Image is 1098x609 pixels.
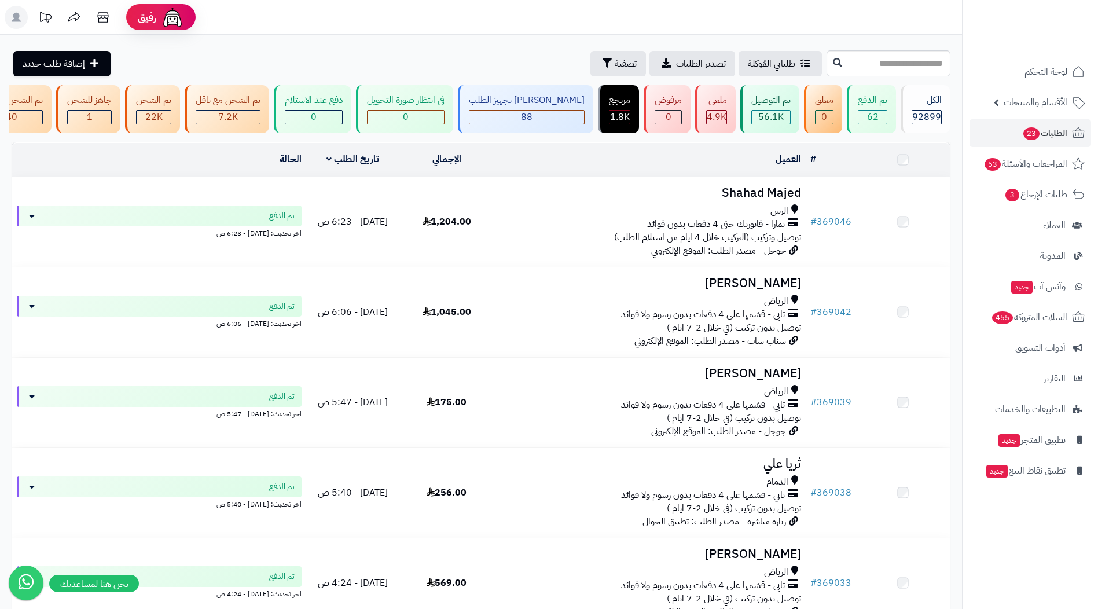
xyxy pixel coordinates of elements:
span: الدمام [766,475,788,489]
div: 88 [469,111,584,124]
a: في انتظار صورة التحويل 0 [354,85,456,133]
div: مرتجع [609,94,630,107]
div: ملغي [706,94,727,107]
img: ai-face.png [161,6,184,29]
span: 3 [1005,189,1019,201]
a: تطبيق المتجرجديد [970,426,1091,454]
a: التطبيقات والخدمات [970,395,1091,423]
div: معلق [815,94,833,107]
span: # [810,486,817,500]
span: # [810,395,817,409]
span: إضافة طلب جديد [23,57,85,71]
a: العميل [776,152,801,166]
div: اخر تحديث: [DATE] - 6:23 ص [17,226,302,239]
span: 1,045.00 [423,305,471,319]
a: تطبيق نقاط البيعجديد [970,457,1091,485]
span: 1.8K [610,110,630,124]
h3: ثريا علي [498,457,801,471]
span: طلبات الإرجاع [1004,186,1067,203]
a: مرتجع 1.8K [596,85,641,133]
span: لوحة التحكم [1024,64,1067,80]
span: توصيل بدون تركيب (في خلال 2-7 ايام ) [667,321,801,335]
a: تصدير الطلبات [649,51,735,76]
span: # [810,576,817,590]
span: تمارا - فاتورتك حتى 4 دفعات بدون فوائد [647,218,785,231]
span: توصيل بدون تركيب (في خلال 2-7 ايام ) [667,411,801,425]
span: زيارة مباشرة - مصدر الطلب: تطبيق الجوال [642,515,786,529]
span: # [810,215,817,229]
a: أدوات التسويق [970,334,1091,362]
span: تم الدفع [269,391,295,402]
span: [DATE] - 5:47 ص [318,395,388,409]
div: 0 [816,111,833,124]
span: [DATE] - 6:23 ص [318,215,388,229]
span: المراجعات والأسئلة [983,156,1067,172]
span: 23 [1023,127,1040,140]
span: 56.1K [758,110,784,124]
span: 88 [521,110,533,124]
span: 0 [821,110,827,124]
a: المراجعات والأسئلة53 [970,150,1091,178]
span: المدونة [1040,248,1066,264]
span: 175.00 [427,395,467,409]
div: [PERSON_NAME] تجهيز الطلب [469,94,585,107]
a: الحالة [280,152,302,166]
span: [DATE] - 4:24 ص [318,576,388,590]
div: 56052 [752,111,790,124]
span: الرياض [764,295,788,308]
h3: [PERSON_NAME] [498,277,801,290]
span: الأقسام والمنتجات [1004,94,1067,111]
div: اخر تحديث: [DATE] - 4:24 ص [17,587,302,599]
a: الكل92899 [898,85,953,133]
div: 0 [285,111,342,124]
span: 256.00 [427,486,467,500]
span: جوجل - مصدر الطلب: الموقع الإلكتروني [651,244,786,258]
div: دفع عند الاستلام [285,94,343,107]
a: تم الدفع 62 [844,85,898,133]
span: تابي - قسّمها على 4 دفعات بدون رسوم ولا فوائد [621,308,785,321]
span: الرياض [764,566,788,579]
div: اخر تحديث: [DATE] - 5:47 ص [17,407,302,419]
a: تم الشحن مع ناقل 7.2K [182,85,271,133]
a: #369038 [810,486,851,500]
span: 0 [403,110,409,124]
span: 1,204.00 [423,215,471,229]
div: اخر تحديث: [DATE] - 5:40 ص [17,497,302,509]
span: تم الدفع [269,481,295,493]
a: تاريخ الطلب [326,152,379,166]
span: 0 [311,110,317,124]
a: #369033 [810,576,851,590]
span: رفيق [138,10,156,24]
span: توصيل بدون تركيب (في خلال 2-7 ايام ) [667,592,801,606]
a: التقارير [970,365,1091,392]
a: لوحة التحكم [970,58,1091,86]
div: 0 [368,111,444,124]
div: تم الشحن [136,94,171,107]
div: 7223 [196,111,260,124]
div: 1763 [609,111,630,124]
span: 569.00 [427,576,467,590]
a: تم التوصيل 56.1K [738,85,802,133]
span: العملاء [1043,217,1066,233]
div: تم الدفع [858,94,887,107]
h3: [PERSON_NAME] [498,548,801,561]
a: طلباتي المُوكلة [739,51,822,76]
span: الطلبات [1022,125,1067,141]
a: #369046 [810,215,851,229]
a: #369039 [810,395,851,409]
div: اخر تحديث: [DATE] - 6:06 ص [17,317,302,329]
span: جديد [998,434,1020,447]
span: 1 [87,110,93,124]
div: الكل [912,94,942,107]
div: 62 [858,111,887,124]
span: توصيل وتركيب (التركيب خلال 4 ايام من استلام الطلب) [614,230,801,244]
a: معلق 0 [802,85,844,133]
span: تم الدفع [269,571,295,582]
span: تم الدفع [269,300,295,312]
a: الطلبات23 [970,119,1091,147]
span: تصدير الطلبات [676,57,726,71]
img: logo-2.png [1019,32,1087,57]
a: جاهز للشحن 1 [54,85,123,133]
span: 62 [867,110,879,124]
span: أدوات التسويق [1015,340,1066,356]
